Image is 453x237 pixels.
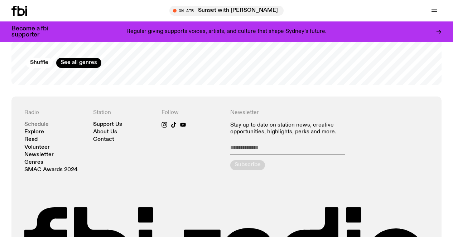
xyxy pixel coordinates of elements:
button: Subscribe [230,160,265,170]
a: About Us [93,129,117,135]
p: Regular giving supports voices, artists, and culture that shape Sydney’s future. [126,29,327,35]
a: Volunteer [24,145,50,150]
h3: Become a fbi supporter [11,26,57,38]
h4: Station [93,109,155,116]
h4: Newsletter [230,109,360,116]
p: Stay up to date on station news, creative opportunities, highlights, perks and more. [230,122,360,135]
a: Newsletter [24,152,54,158]
a: Support Us [93,122,122,127]
a: Contact [93,137,114,142]
h4: Radio [24,109,86,116]
a: Explore [24,129,44,135]
button: On AirSunset with [PERSON_NAME] [169,6,284,16]
a: Read [24,137,38,142]
a: See all genres [56,58,101,68]
button: Shuffle [26,58,53,68]
h4: Follow [162,109,223,116]
a: SMAC Awards 2024 [24,167,78,173]
a: Genres [24,160,43,165]
a: Schedule [24,122,49,127]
